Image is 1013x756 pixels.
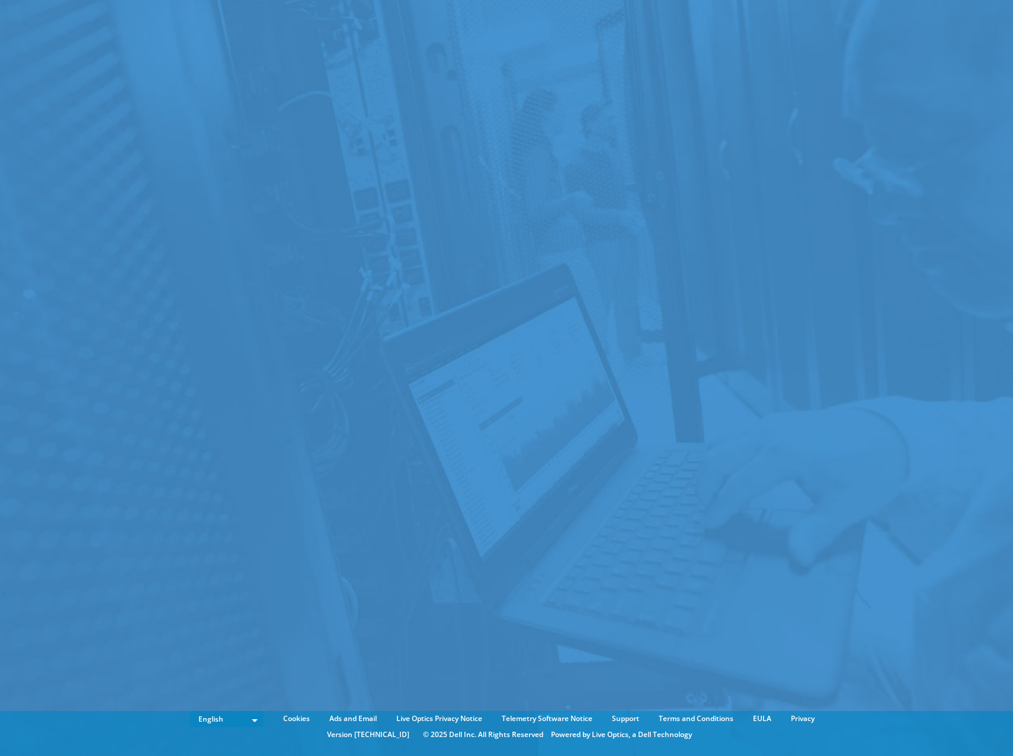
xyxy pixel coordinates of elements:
[321,728,415,741] li: Version [TECHNICAL_ID]
[650,712,742,725] a: Terms and Conditions
[387,712,491,725] a: Live Optics Privacy Notice
[603,712,648,725] a: Support
[782,712,823,725] a: Privacy
[274,712,319,725] a: Cookies
[320,712,386,725] a: Ads and Email
[493,712,601,725] a: Telemetry Software Notice
[744,712,780,725] a: EULA
[417,728,549,741] li: © 2025 Dell Inc. All Rights Reserved
[551,728,692,741] li: Powered by Live Optics, a Dell Technology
